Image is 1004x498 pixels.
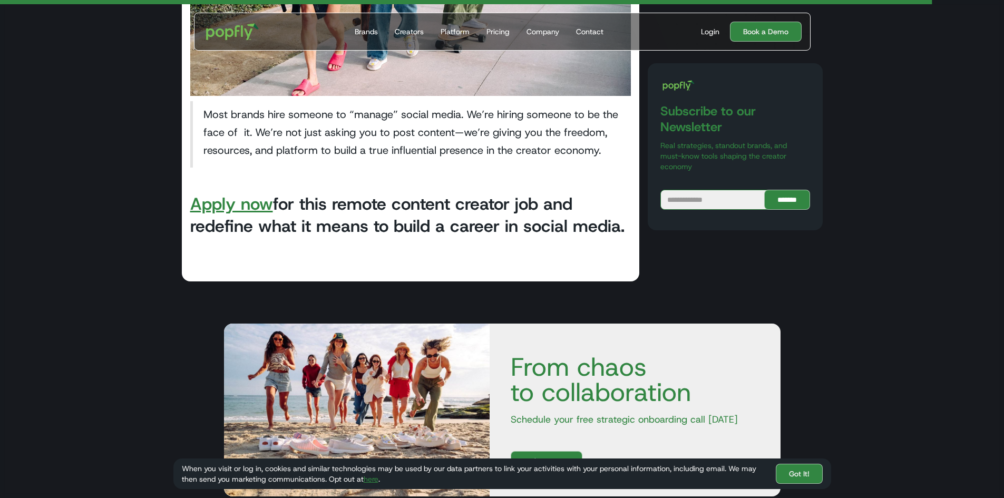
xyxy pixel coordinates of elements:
p: Schedule your free strategic onboarding call [DATE] [502,413,768,426]
div: When you visit or log in, cookies and similar technologies may be used by our data partners to li... [182,463,767,484]
form: Blog Subscribe [660,190,810,210]
div: Login [701,26,719,37]
a: Company [522,13,563,50]
a: Got It! [776,464,823,484]
p: ‍ [190,246,631,258]
a: Pricing [482,13,514,50]
a: here [364,474,378,484]
a: Contact [572,13,608,50]
a: Brands [350,13,382,50]
a: Creators [391,13,428,50]
h3: Subscribe to our Newsletter [660,103,810,135]
a: home [199,16,267,47]
div: Pricing [486,26,510,37]
a: Let's Do This! [511,451,582,471]
h2: for this remote content creator job and redefine what it means to build a career in social media. [190,193,631,237]
div: Creators [395,26,424,37]
div: Company [527,26,559,37]
p: Real strategies, standout brands, and must-know tools shaping the creator economy [660,140,810,172]
a: Login [697,26,724,37]
a: Platform [436,13,474,50]
div: Contact [576,26,603,37]
div: Platform [441,26,470,37]
div: Brands [355,26,378,37]
a: Apply now [190,193,273,215]
blockquote: Most brands hire someone to “manage” social media. We’re hiring someone to be the face of it. We’... [190,101,631,168]
h4: From chaos to collaboration [502,354,768,405]
a: Book a Demo [730,22,802,42]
